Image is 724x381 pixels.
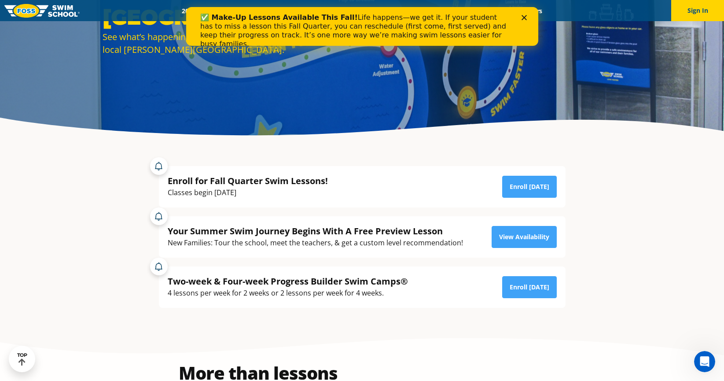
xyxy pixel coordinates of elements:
iframe: Intercom live chat [694,351,715,372]
div: Classes begin [DATE] [168,187,328,199]
a: Blog [485,7,513,15]
div: New Families: Tour the school, meet the teachers, & get a custom level recommendation! [168,237,463,249]
iframe: Intercom live chat banner [186,7,538,46]
div: Close [335,8,344,13]
div: See what’s happening and find reasons to hit the water at your local [PERSON_NAME][GEOGRAPHIC_DATA]. [103,30,358,56]
a: Enroll [DATE] [502,176,557,198]
div: Life happens—we get it. If your student has to miss a lesson this Fall Quarter, you can reschedul... [14,6,324,41]
a: 2025 Calendar [174,7,229,15]
a: View Availability [492,226,557,248]
a: Swim Path® Program [266,7,343,15]
div: Your Summer Swim Journey Begins With A Free Preview Lesson [168,225,463,237]
a: Enroll [DATE] [502,276,557,298]
div: Two-week & Four-week Progress Builder Swim Camps® [168,275,408,287]
a: Swim Like [PERSON_NAME] [393,7,486,15]
a: About FOSS [343,7,393,15]
a: Schools [229,7,266,15]
a: Careers [513,7,550,15]
div: TOP [17,352,27,366]
img: FOSS Swim School Logo [4,4,80,18]
div: 4 lessons per week for 2 weeks or 2 lessons per week for 4 weeks. [168,287,408,299]
div: Enroll for Fall Quarter Swim Lessons! [168,175,328,187]
b: ✅ Make-Up Lessons Available This Fall! [14,6,172,15]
